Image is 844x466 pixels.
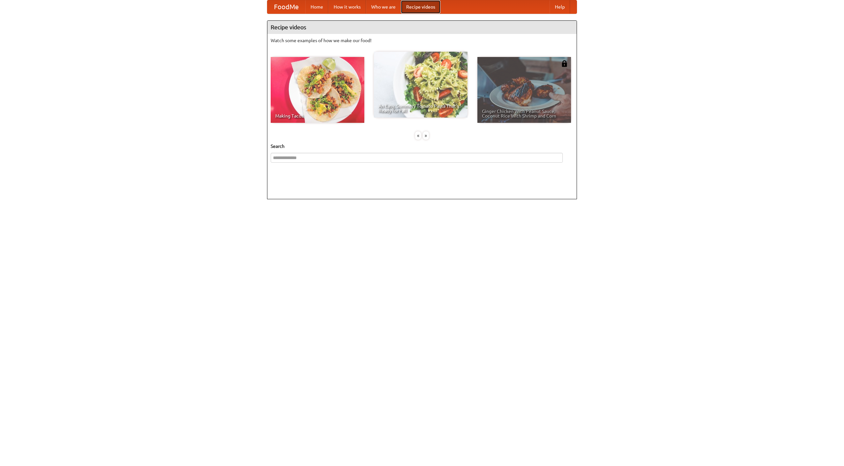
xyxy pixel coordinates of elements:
a: FoodMe [267,0,305,14]
img: 483408.png [561,60,568,67]
h4: Recipe videos [267,21,577,34]
a: Help [550,0,570,14]
h5: Search [271,143,573,150]
a: How it works [328,0,366,14]
p: Watch some examples of how we make our food! [271,37,573,44]
a: Home [305,0,328,14]
div: « [415,131,421,140]
div: » [423,131,429,140]
span: An Easy, Summery Tomato Pasta That's Ready for Fall [378,104,463,113]
a: Making Tacos [271,57,364,123]
a: Recipe videos [401,0,440,14]
span: Making Tacos [275,114,360,118]
a: Who we are [366,0,401,14]
a: An Easy, Summery Tomato Pasta That's Ready for Fall [374,52,467,118]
